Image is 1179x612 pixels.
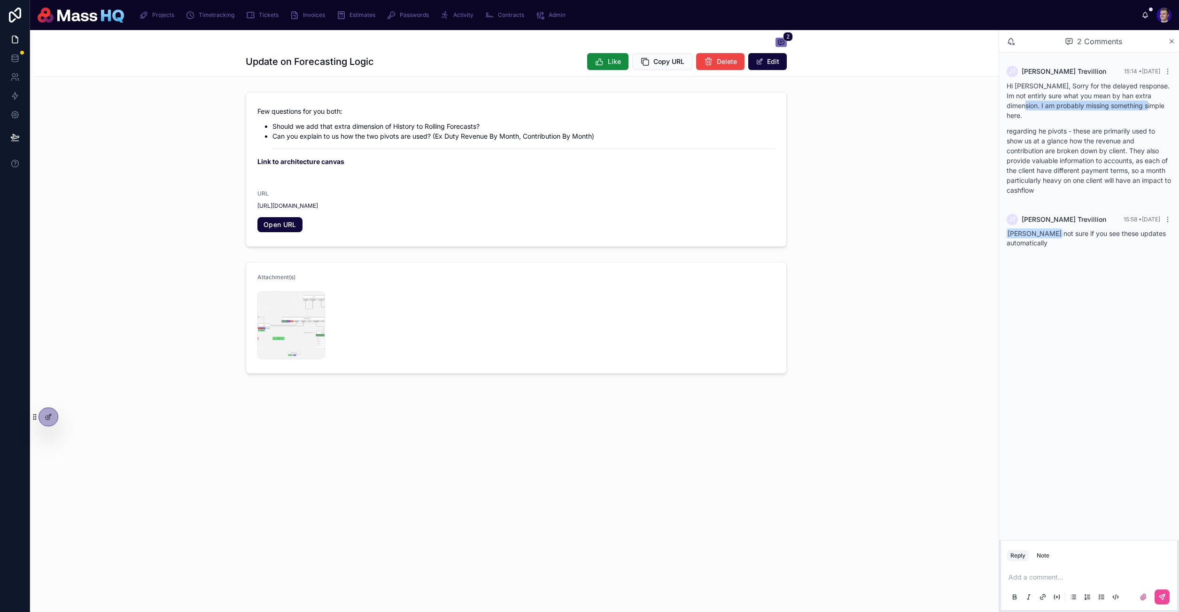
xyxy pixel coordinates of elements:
[482,7,531,24] a: Contracts
[1007,550,1029,561] button: Reply
[1077,36,1122,47] span: 2 Comments
[1007,81,1171,120] p: Hi [PERSON_NAME], Sorry for the delayed response. Im not entirly sure what you mean by han extra ...
[1022,67,1106,76] span: [PERSON_NAME] Trevillion
[257,217,303,232] a: Open URL
[437,7,480,24] a: Activity
[349,11,375,19] span: Estimates
[632,53,692,70] button: Copy URL
[334,7,382,24] a: Estimates
[384,7,435,24] a: Passwords
[243,7,285,24] a: Tickets
[696,53,745,70] button: Delete
[132,5,1141,25] div: scrollable content
[257,106,775,116] p: Few questions for you both:
[653,57,684,66] span: Copy URL
[136,7,181,24] a: Projects
[1037,552,1049,559] div: Note
[272,131,775,141] p: Can you explain to us how the two pivots are used? (Ex Duty Revenue By Month, Contribution By Month)
[549,11,566,19] span: Admin
[748,53,787,70] button: Edit
[587,53,628,70] button: Like
[776,38,787,49] button: 2
[199,11,234,19] span: Timetracking
[400,11,429,19] span: Passwords
[1022,215,1106,224] span: [PERSON_NAME] Trevillion
[783,32,793,41] span: 2
[1007,228,1063,238] span: [PERSON_NAME]
[1009,216,1016,223] span: JT
[152,11,174,19] span: Projects
[453,11,473,19] span: Activity
[608,57,621,66] span: Like
[498,11,524,19] span: Contracts
[303,11,325,19] span: Invoices
[1007,126,1171,195] p: regarding he pivots - these are primarily used to show us at a glance how the revenue and contrib...
[38,8,124,23] img: App logo
[717,57,737,66] span: Delete
[1033,550,1053,561] button: Note
[183,7,241,24] a: Timetracking
[257,274,295,281] span: Attachment(s)
[246,55,374,68] h1: Update on Forecasting Logic
[1009,68,1016,75] span: JT
[259,11,279,19] span: Tickets
[287,7,332,24] a: Invoices
[533,7,572,24] a: Admin
[257,190,269,197] span: URL
[1124,216,1160,223] span: 15:58 • [DATE]
[257,202,318,210] a: [URL][DOMAIN_NAME]
[257,157,344,165] a: Link to architecture canvas
[272,122,775,131] li: Should we add that extra dimension of History to Rolling Forecasts?
[1007,229,1166,247] span: not sure if you see these updates automatically
[1124,68,1160,75] span: 15:14 • [DATE]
